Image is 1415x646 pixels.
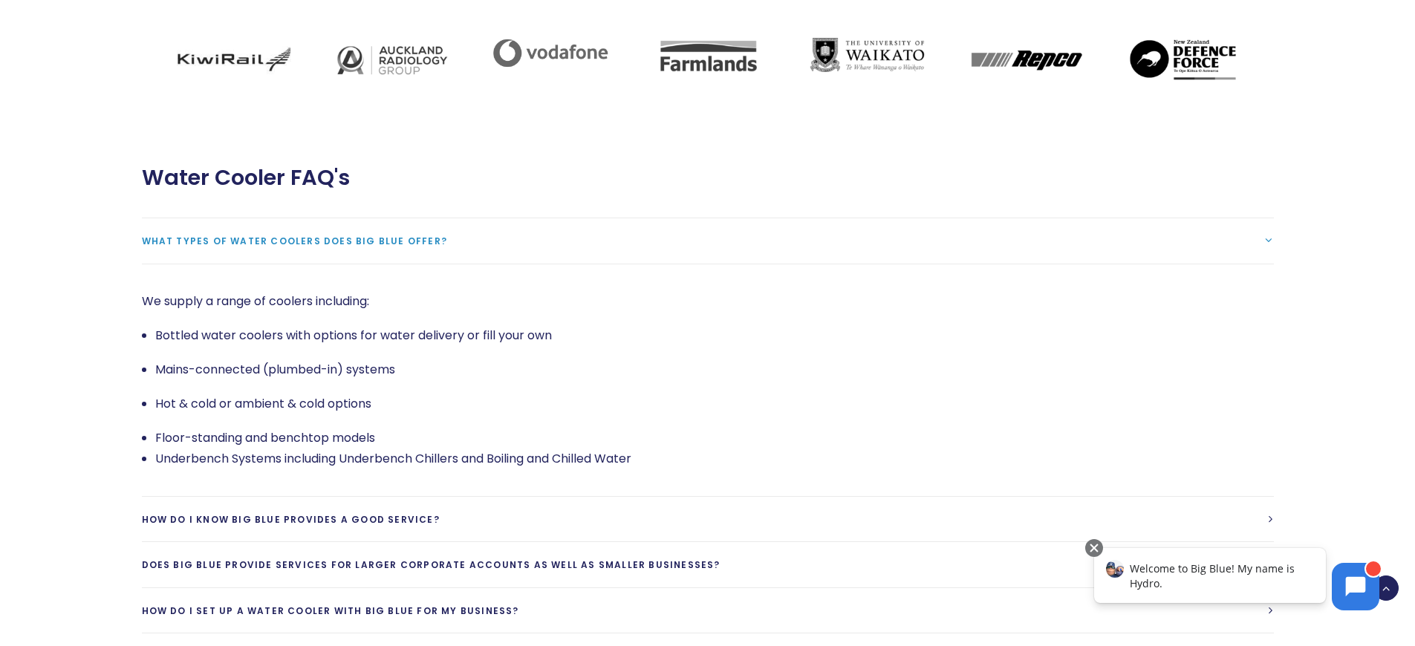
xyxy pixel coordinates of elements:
span: How do I set up a water cooler with Big Blue for my business? [142,604,519,617]
span: How do I know Big Blue provides a good service? [142,513,440,526]
a: How do I set up a water cooler with Big Blue for my business? [142,588,1274,633]
span: Does Big Blue provide services for larger corporate accounts as well as smaller businesses? [142,558,720,571]
a: How do I know Big Blue provides a good service? [142,497,1274,542]
p: Hot & cold or ambient & cold options [155,394,1274,414]
p: We supply a range of coolers including: [142,291,1274,312]
span: Water Cooler FAQ's [142,165,350,191]
iframe: Chatbot [1079,536,1394,625]
p: Mains-connected (plumbed-in) systems [155,359,1274,380]
a: Does Big Blue provide services for larger corporate accounts as well as smaller businesses? [142,542,1274,587]
a: What types of water coolers does Big Blue offer? [142,218,1274,264]
li: Underbench Systems including Underbench Chillers and Boiling and Chilled Water [155,448,1274,469]
span: What types of water coolers does Big Blue offer? [142,235,448,247]
p: Bottled water coolers with options for water delivery or fill your own [155,325,1274,346]
p: Floor-standing and benchtop models [155,428,1274,448]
